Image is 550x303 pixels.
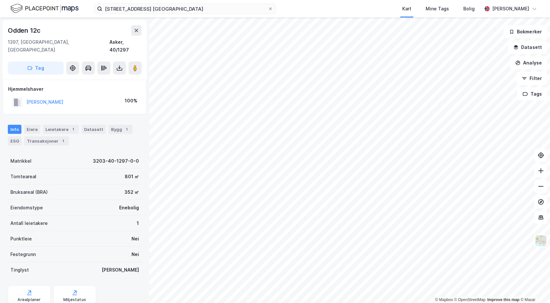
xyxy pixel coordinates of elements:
div: Eiere [24,125,40,134]
div: 1 [123,126,130,133]
button: Analyse [510,56,547,69]
div: 352 ㎡ [124,188,139,196]
div: Enebolig [119,204,139,212]
div: 1397, [GEOGRAPHIC_DATA], [GEOGRAPHIC_DATA] [8,38,109,54]
div: Hjemmelshaver [8,85,141,93]
div: 100% [125,97,137,105]
input: Søk på adresse, matrikkel, gårdeiere, leietakere eller personer [102,4,268,14]
div: Leietakere [43,125,79,134]
button: Tags [517,87,547,100]
div: Arealplaner [18,297,41,302]
img: logo.f888ab2527a4732fd821a326f86c7f29.svg [10,3,79,14]
div: Bygg [108,125,132,134]
a: OpenStreetMap [454,297,486,302]
div: Odden 12c [8,25,42,36]
div: Nei [131,235,139,243]
button: Filter [516,72,547,85]
button: Tag [8,62,64,75]
div: Antall leietakere [10,219,48,227]
div: Eiendomstype [10,204,43,212]
div: [PERSON_NAME] [492,5,529,13]
a: Mapbox [435,297,453,302]
div: Festegrunn [10,251,36,258]
button: Bokmerker [504,25,547,38]
div: Matrikkel [10,157,31,165]
div: Asker, 40/1297 [109,38,142,54]
div: 1 [60,138,66,144]
div: Transaksjoner [24,136,69,146]
div: 3203-40-1297-0-0 [93,157,139,165]
div: Punktleie [10,235,32,243]
div: Kart [402,5,411,13]
div: 1 [70,126,76,133]
div: [PERSON_NAME] [102,266,139,274]
iframe: Chat Widget [518,272,550,303]
div: Datasett [81,125,106,134]
div: Bruksareal (BRA) [10,188,48,196]
div: 801 ㎡ [125,173,139,181]
button: Datasett [508,41,547,54]
div: Miljøstatus [63,297,86,302]
div: ESG [8,136,22,146]
div: Nei [131,251,139,258]
div: Info [8,125,21,134]
a: Improve this map [487,297,519,302]
div: 1 [137,219,139,227]
div: Mine Tags [426,5,449,13]
div: Tomteareal [10,173,36,181]
div: Bolig [463,5,475,13]
div: Tinglyst [10,266,29,274]
div: Kontrollprogram for chat [518,272,550,303]
img: Z [535,235,547,247]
